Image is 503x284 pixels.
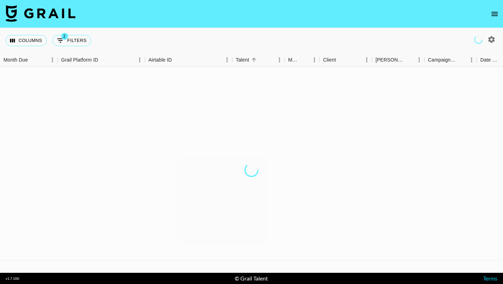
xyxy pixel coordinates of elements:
[235,275,268,282] div: © Grail Talent
[61,33,68,40] span: 2
[285,53,320,67] div: Manager
[428,53,457,67] div: Campaign (Type)
[323,53,336,67] div: Client
[372,53,424,67] div: Booker
[6,35,47,46] button: Select columns
[362,55,372,65] button: Menu
[424,53,477,67] div: Campaign (Type)
[480,53,500,67] div: Date Created
[6,5,75,22] img: Grail Talent
[299,55,309,65] button: Sort
[414,55,424,65] button: Menu
[98,55,108,65] button: Sort
[473,34,484,45] span: Refreshing clients, managers, users, talent, campaigns...
[28,55,38,65] button: Sort
[274,55,285,65] button: Menu
[488,7,502,21] button: open drawer
[288,53,299,67] div: Manager
[61,53,98,67] div: Grail Platform ID
[172,55,182,65] button: Sort
[232,53,285,67] div: Talent
[249,55,259,65] button: Sort
[134,55,145,65] button: Menu
[404,55,414,65] button: Sort
[466,55,477,65] button: Menu
[457,55,466,65] button: Sort
[309,55,320,65] button: Menu
[236,53,249,67] div: Talent
[336,55,346,65] button: Sort
[6,276,19,281] div: v 1.7.100
[222,55,232,65] button: Menu
[47,55,58,65] button: Menu
[3,53,28,67] div: Month Due
[145,53,232,67] div: Airtable ID
[483,275,497,282] a: Terms
[376,53,404,67] div: [PERSON_NAME]
[320,53,372,67] div: Client
[52,35,91,46] button: Show filters
[58,53,145,67] div: Grail Platform ID
[148,53,172,67] div: Airtable ID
